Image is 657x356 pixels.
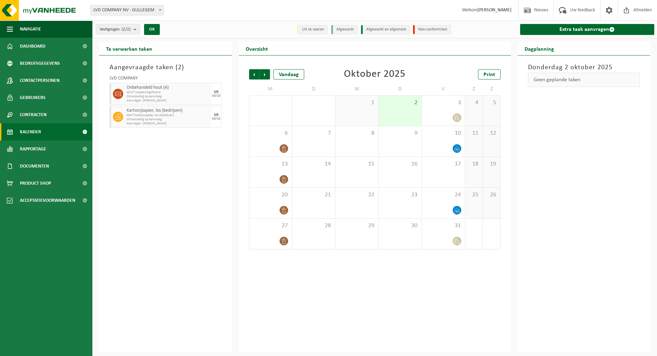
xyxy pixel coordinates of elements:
li: Uit te voeren [297,25,328,34]
div: VR [214,90,219,94]
span: Aanvrager: [PERSON_NAME] [127,99,210,103]
span: Bedrijfsgegevens [20,55,60,72]
span: 13 [253,160,288,168]
span: Gebruikers [20,89,46,106]
span: Volgende [260,69,270,79]
span: 12 [486,130,497,137]
div: LVD COMPANY [109,76,222,83]
span: 20 [253,191,288,199]
span: Acceptatievoorwaarden [20,192,75,209]
span: 29 [339,222,375,230]
span: 7 [296,130,332,137]
span: 18 [469,160,479,168]
span: 9 [382,130,418,137]
span: 40m³ karton/papier, los (bedrijven) [127,113,210,118]
span: 2 [178,64,182,71]
span: Contracten [20,106,47,123]
span: 30 [382,222,418,230]
span: Vorige [249,69,259,79]
td: D [292,83,335,95]
td: W [335,83,378,95]
span: Vestigingen [100,24,131,35]
span: 22 [339,191,375,199]
count: (2/2) [121,27,131,32]
span: Karton/papier, los (bedrijven) [127,108,210,113]
span: 23 [382,191,418,199]
span: Documenten [20,158,49,175]
span: 40 m³ verpakkingshout A [127,90,210,95]
div: VR [214,113,219,117]
div: 03/10 [212,94,220,98]
span: 8 [339,130,375,137]
span: 28 [296,222,332,230]
span: 11 [469,130,479,137]
button: Vestigingen(2/2) [96,24,140,34]
span: 2 [382,99,418,107]
span: Aanvrager: [PERSON_NAME] [127,122,210,126]
span: 17 [425,160,461,168]
span: Omwisseling op aanvraag [127,95,210,99]
strong: [PERSON_NAME] [477,8,512,13]
h3: Donderdag 2 oktober 2025 [528,62,640,73]
div: Oktober 2025 [344,69,405,79]
span: Contactpersonen [20,72,60,89]
h3: Aangevraagde taken ( ) [109,62,222,73]
span: 14 [296,160,332,168]
button: OK [144,24,160,35]
span: Rapportage [20,140,46,158]
span: 24 [425,191,461,199]
span: 16 [382,160,418,168]
div: Vandaag [273,69,304,79]
span: Omwisseling op aanvraag [127,118,210,122]
span: 26 [486,191,497,199]
div: Geen geplande taken [528,73,640,87]
li: Non-conformiteit [413,25,451,34]
span: 27 [253,222,288,230]
span: 19 [486,160,497,168]
span: 21 [296,191,332,199]
span: 1 [339,99,375,107]
span: 6 [253,130,288,137]
h2: Dagplanning [518,42,561,55]
span: Onbehandeld hout (A) [127,85,210,90]
span: 10 [425,130,461,137]
span: 31 [425,222,461,230]
li: Afgewerkt en afgemeld [361,25,410,34]
span: 25 [469,191,479,199]
li: Afgewerkt [331,25,358,34]
div: 03/10 [212,117,220,121]
span: 3 [425,99,461,107]
td: Z [465,83,483,95]
a: Extra taak aanvragen [520,24,655,35]
span: Navigatie [20,21,41,38]
h2: Te verwerken taken [99,42,159,55]
a: Print [478,69,501,79]
span: 15 [339,160,375,168]
span: LVD COMPANY NV - GULLEGEM [91,5,164,15]
td: Z [483,83,500,95]
h2: Overzicht [239,42,275,55]
td: D [379,83,422,95]
span: Kalender [20,123,41,140]
span: 5 [486,99,497,107]
span: Print [484,72,495,77]
td: V [422,83,465,95]
span: 4 [469,99,479,107]
td: M [249,83,292,95]
span: Dashboard [20,38,46,55]
span: Product Shop [20,175,51,192]
span: LVD COMPANY NV - GULLEGEM [90,5,164,15]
